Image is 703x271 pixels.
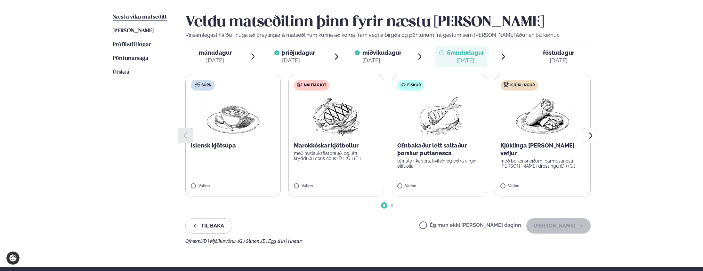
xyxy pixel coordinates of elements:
[543,49,574,56] span: föstudagur
[294,151,379,161] p: með hvítlauksflatbrauði og létt krydduðu cous cous (D ) (G ) (E )
[191,142,276,149] p: Íslensk kjötsúpa
[185,31,591,39] p: Vinsamlegast hafðu í huga að breytingar á matseðlinum kunna að koma fram vegna birgða og pöntunum...
[383,204,385,207] span: Go to slide 1
[400,82,406,87] img: fish.svg
[201,83,211,88] span: Súpa
[113,27,154,35] a: [PERSON_NAME]
[113,55,148,62] a: Pöntunarsaga
[447,49,484,56] span: fimmtudagur
[178,128,193,143] button: Previous slide
[113,69,129,75] span: Útskrá
[113,13,167,21] a: Næstu viku matseðill
[113,41,151,49] a: Prófílstillingar
[510,83,535,88] span: Kjúklingur
[362,49,401,56] span: miðvikudagur
[185,218,232,234] button: Til baka
[195,82,200,87] img: soup.svg
[185,13,591,31] h2: Veldu matseðilinn þinn fyrir næstu [PERSON_NAME]
[407,83,421,88] span: Fiskur
[583,128,598,143] button: Next slide
[113,42,151,47] span: Prófílstillingar
[294,142,379,149] p: Marokkóskar kjötbollur
[113,14,167,20] span: Næstu viku matseðill
[282,49,315,56] span: þriðjudagur
[278,239,302,244] span: (Hn ) Hnetur
[526,218,591,234] button: [PERSON_NAME]
[500,142,585,157] p: Kjúklinga [PERSON_NAME] vefjur
[297,82,302,87] img: beef.svg
[199,57,232,64] div: [DATE]
[113,28,154,34] span: [PERSON_NAME]
[6,251,20,265] a: Cookie settings
[362,57,401,64] div: [DATE]
[514,96,571,137] img: Wraps.png
[500,158,585,169] p: með beikonsneiðum, parmesanosti [PERSON_NAME] dressingu (D ) (G )
[238,239,261,244] span: (G ) Glúten ,
[411,96,468,137] img: Fish.png
[199,49,232,56] span: mánudagur
[543,57,574,64] div: [DATE]
[447,57,484,64] div: [DATE]
[304,83,326,88] span: Nautakjöt
[504,82,509,87] img: chicken.svg
[261,239,278,244] span: (E ) Egg ,
[308,96,365,137] img: Beef-Meat.png
[391,204,393,207] span: Go to slide 2
[185,239,591,244] div: Ofnæmi:
[205,96,261,137] img: Soup.png
[397,158,482,169] p: tómatar, kapers, hvítvín og extra virgin ólífuolía
[113,68,129,76] a: Útskrá
[202,239,238,244] span: (D ) Mjólkurvörur ,
[113,56,148,61] span: Pöntunarsaga
[282,57,315,64] div: [DATE]
[397,142,482,157] p: Ofnbakaður létt saltaður þorskur puttanesca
